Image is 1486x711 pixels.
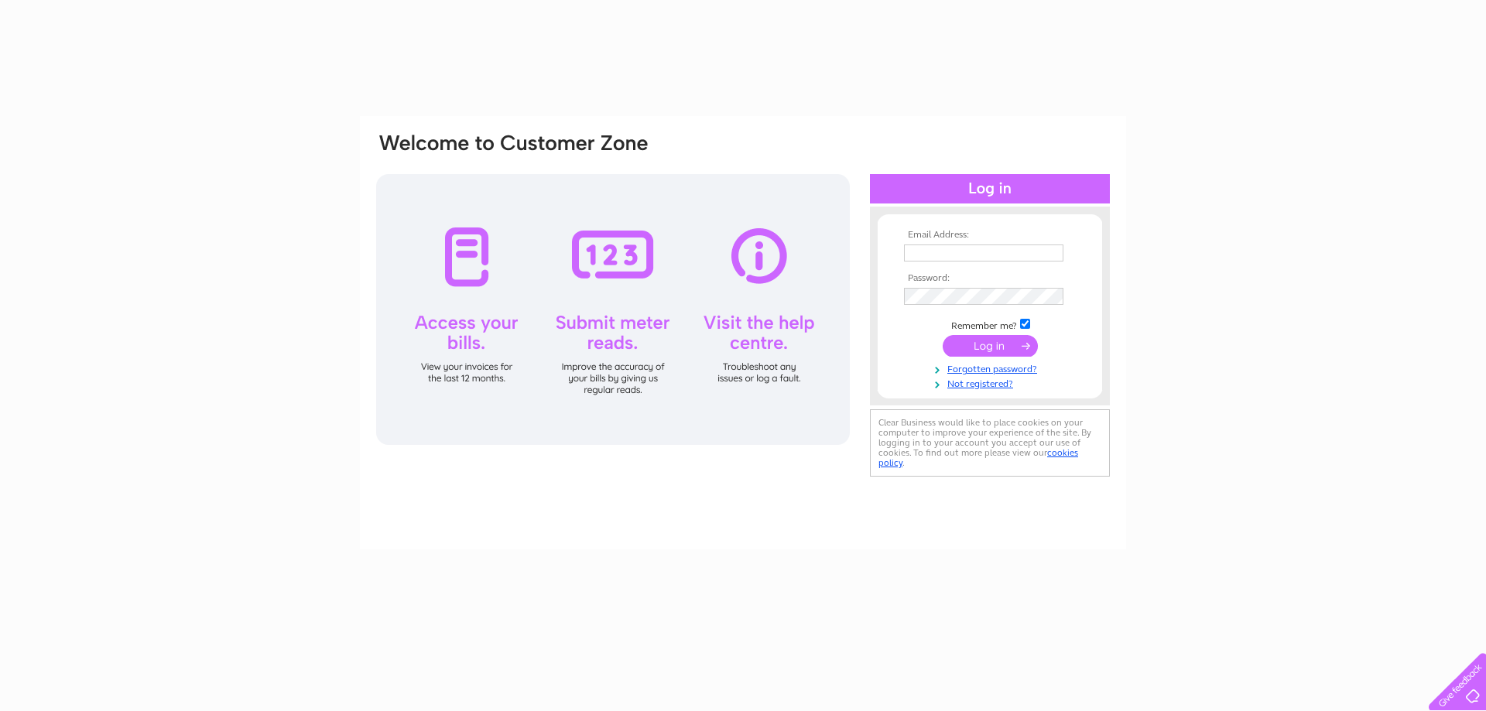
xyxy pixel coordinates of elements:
[904,375,1080,390] a: Not registered?
[878,447,1078,468] a: cookies policy
[900,273,1080,284] th: Password:
[904,361,1080,375] a: Forgotten password?
[870,409,1110,477] div: Clear Business would like to place cookies on your computer to improve your experience of the sit...
[900,230,1080,241] th: Email Address:
[943,335,1038,357] input: Submit
[900,316,1080,332] td: Remember me?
